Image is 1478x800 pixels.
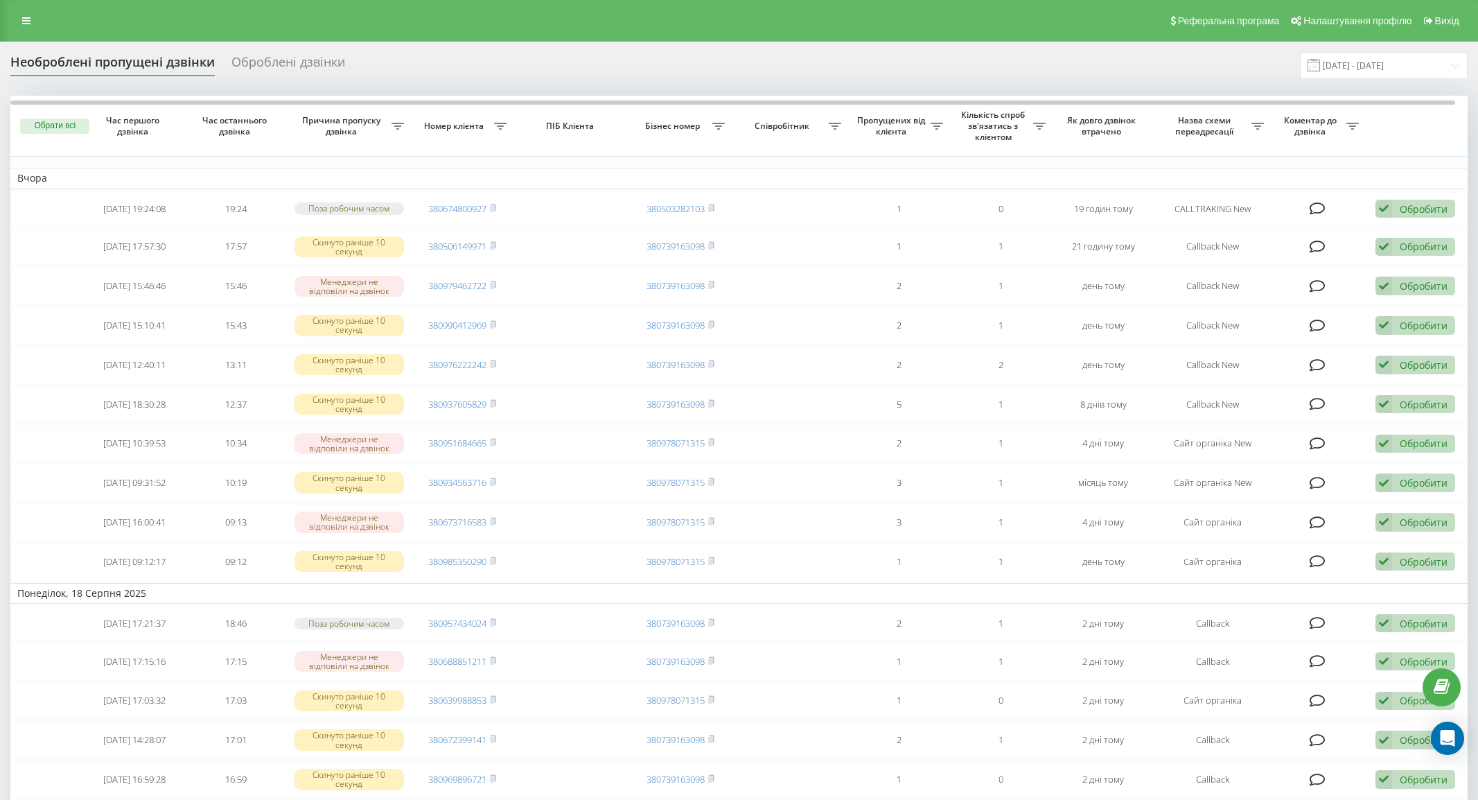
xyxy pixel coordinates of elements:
a: 380739163098 [646,240,705,252]
td: Сайт органіка [1154,682,1271,719]
td: 4 дні тому [1053,504,1154,541]
div: Скинуто раніше 10 секунд [294,690,404,711]
td: 8 днів тому [1053,386,1154,423]
a: 380739163098 [646,617,705,629]
div: Обробити [1400,516,1448,529]
td: 1 [950,229,1052,266]
td: день тому [1053,347,1154,383]
div: Open Intercom Messenger [1431,722,1464,755]
div: Обробити [1400,655,1448,668]
div: Скинуто раніше 10 секунд [294,729,404,750]
a: 380934563716 [428,476,486,489]
td: 1 [848,544,950,580]
td: [DATE] 14:28:07 [83,722,185,758]
td: Callback New [1154,307,1271,344]
a: 380985350290 [428,555,486,568]
td: 15:46 [185,268,287,304]
span: Назва схеми переадресації [1161,115,1251,137]
div: Скинуто раніше 10 секунд [294,236,404,257]
div: Необроблені пропущені дзвінки [10,55,215,76]
div: Скинуто раніше 10 секунд [294,472,404,493]
td: 1 [848,761,950,798]
div: Обробити [1400,398,1448,411]
td: 2 дні тому [1053,682,1154,719]
div: Скинуто раніше 10 секунд [294,769,404,790]
td: [DATE] 17:21:37 [83,607,185,641]
td: [DATE] 19:24:08 [83,192,185,226]
div: Менеджери не відповіли на дзвінок [294,433,404,454]
a: 380937605829 [428,398,486,410]
td: Понеділок, 18 Серпня 2025 [10,583,1468,604]
td: 2 дні тому [1053,643,1154,680]
a: 380672399141 [428,733,486,746]
td: 19 годин тому [1053,192,1154,226]
td: 2 [950,347,1052,383]
a: 380969896721 [428,773,486,785]
td: 4 дні тому [1053,425,1154,462]
td: [DATE] 09:31:52 [83,464,185,501]
div: Поза робочим часом [294,618,404,629]
div: Менеджери не відповіли на дзвінок [294,512,404,532]
td: 1 [848,682,950,719]
td: Callback [1154,607,1271,641]
a: 380976222242 [428,358,486,371]
td: 1 [950,268,1052,304]
a: 380978071315 [646,555,705,568]
td: CALLTRAKING New [1154,192,1271,226]
div: Обробити [1400,773,1448,786]
td: 0 [950,761,1052,798]
td: 0 [950,192,1052,226]
td: [DATE] 10:39:53 [83,425,185,462]
div: Скинуто раніше 10 секунд [294,394,404,415]
td: Callback New [1154,268,1271,304]
td: 1 [950,643,1052,680]
div: Обробити [1400,358,1448,372]
span: Реферальна програма [1178,15,1280,26]
td: 10:34 [185,425,287,462]
span: Бізнес номер [637,121,712,132]
td: Callback [1154,761,1271,798]
a: 380978071315 [646,516,705,528]
div: Менеджери не відповіли на дзвінок [294,276,404,297]
td: Callback [1154,643,1271,680]
div: Обробити [1400,476,1448,489]
td: [DATE] 16:00:41 [83,504,185,541]
td: 2 [848,607,950,641]
a: 380739163098 [646,398,705,410]
a: 380990412969 [428,319,486,331]
td: 1 [950,386,1052,423]
td: [DATE] 16:59:28 [83,761,185,798]
div: Скинуто раніше 10 секунд [294,315,404,336]
a: 380503282103 [646,202,705,215]
td: [DATE] 12:40:11 [83,347,185,383]
td: 3 [848,504,950,541]
td: 16:59 [185,761,287,798]
div: Обробити [1400,279,1448,293]
td: 12:37 [185,386,287,423]
div: Обробити [1400,319,1448,332]
td: місяць тому [1053,464,1154,501]
td: Callback New [1154,229,1271,266]
td: 18:46 [185,607,287,641]
td: 1 [848,229,950,266]
div: Поза робочим часом [294,202,404,214]
div: Обробити [1400,617,1448,630]
span: Час останнього дзвінка [197,115,276,137]
td: 1 [950,425,1052,462]
div: Скинуто раніше 10 секунд [294,354,404,375]
td: 1 [950,544,1052,580]
td: 17:03 [185,682,287,719]
a: 380951684665 [428,437,486,449]
span: Пропущених від клієнта [855,115,931,137]
a: 380978071315 [646,437,705,449]
a: 380673716583 [428,516,486,528]
td: [DATE] 17:15:16 [83,643,185,680]
td: 17:57 [185,229,287,266]
td: 10:19 [185,464,287,501]
td: 0 [950,682,1052,719]
td: 3 [848,464,950,501]
td: 1 [848,643,950,680]
div: Обробити [1400,555,1448,568]
a: 380978071315 [646,694,705,706]
span: Вихід [1435,15,1459,26]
